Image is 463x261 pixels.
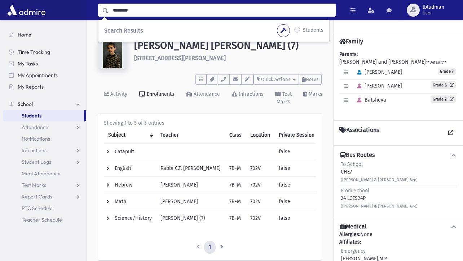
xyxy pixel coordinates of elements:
[297,85,328,112] a: Marks
[226,85,269,112] a: Infractions
[104,27,143,34] span: Search Results
[22,124,48,130] span: Attendance
[237,91,264,97] div: Infractions
[246,177,274,193] td: 702V
[134,55,322,61] h6: [STREET_ADDRESS][PERSON_NAME]
[341,188,369,194] span: From School
[3,46,86,58] a: Time Tracking
[431,81,456,89] a: Grade 5
[339,51,358,57] b: Parents:
[306,77,318,82] span: Notes
[22,112,41,119] span: Students
[98,29,124,39] nav: breadcrumb
[180,85,226,112] a: Attendance
[192,91,220,97] div: Attendance
[18,72,58,78] span: My Appointments
[253,74,299,85] button: Quick Actions
[339,127,379,140] h4: Associations
[204,241,216,254] a: 1
[98,30,124,36] a: Students
[22,136,50,142] span: Notifications
[156,160,225,177] td: Rabbi C.T. [PERSON_NAME]
[22,182,46,188] span: Test Marks
[339,51,457,115] div: [PERSON_NAME] and [PERSON_NAME]
[156,210,225,227] td: [PERSON_NAME] (7)
[274,193,319,210] td: false
[3,81,86,93] a: My Reports
[22,217,62,223] span: Teacher Schedule
[341,161,363,167] span: To School
[339,239,361,245] b: Affiliates:
[299,74,322,85] button: Notes
[274,144,319,160] td: false
[246,210,274,227] td: 702V
[3,145,86,156] a: Infractions
[444,127,457,140] a: View all Associations
[277,91,292,105] div: Test Marks
[104,127,156,144] th: Subject
[3,168,86,179] a: Meal Attendance
[339,151,457,159] button: Bus Routes
[274,210,319,227] td: false
[3,98,86,110] a: School
[307,91,322,97] div: Marks
[109,4,335,17] input: Search
[246,127,274,144] th: Location
[423,10,444,16] span: User
[133,85,180,112] a: Enrollments
[3,133,86,145] a: Notifications
[340,151,375,159] h4: Bus Routes
[22,170,61,177] span: Meal Attendance
[3,58,86,69] a: My Tasks
[3,110,84,121] a: Students
[156,127,225,144] th: Teacher
[438,68,456,75] span: Grade 7
[18,60,38,67] span: My Tasks
[423,4,444,10] span: lbludman
[104,177,156,193] td: Hebrew
[354,97,386,103] span: Batsheva
[6,3,47,17] img: AdmirePro
[104,210,156,227] td: Science/History
[354,69,402,75] span: [PERSON_NAME]
[3,69,86,81] a: My Appointments
[246,193,274,210] td: 702V
[3,179,86,191] a: Test Marks
[18,49,50,55] span: Time Tracking
[274,127,319,144] th: Private Session
[134,39,322,52] h1: [PERSON_NAME] [PERSON_NAME] (7)
[3,29,86,40] a: Home
[339,231,360,238] b: Allergies:
[3,202,86,214] a: PTC Schedule
[104,119,316,127] div: Showing 1 to 5 of 5 entries
[3,191,86,202] a: Report Cards
[246,160,274,177] td: 702V
[274,160,319,177] td: false
[109,91,127,97] div: Activity
[339,223,457,231] button: Medical
[22,193,52,200] span: Report Cards
[341,204,418,209] small: ([PERSON_NAME] & [PERSON_NAME] Ave)
[18,31,31,38] span: Home
[303,26,323,35] label: Students
[341,161,418,183] div: CHE7
[156,177,225,193] td: [PERSON_NAME]
[3,121,86,133] a: Attendance
[341,248,366,254] span: Emergency
[3,214,86,226] a: Teacher Schedule
[104,193,156,210] td: Math
[3,156,86,168] a: Student Logs
[98,85,133,112] a: Activity
[225,210,246,227] td: 7B-M
[225,193,246,210] td: 7B-M
[225,177,246,193] td: 7B-M
[339,38,363,45] h4: Family
[104,144,156,160] td: Catapult
[18,84,44,90] span: My Reports
[104,160,156,177] td: English
[22,147,47,154] span: Infractions
[261,77,290,82] span: Quick Actions
[340,223,367,231] h4: Medical
[22,159,51,165] span: Student Logs
[274,177,319,193] td: false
